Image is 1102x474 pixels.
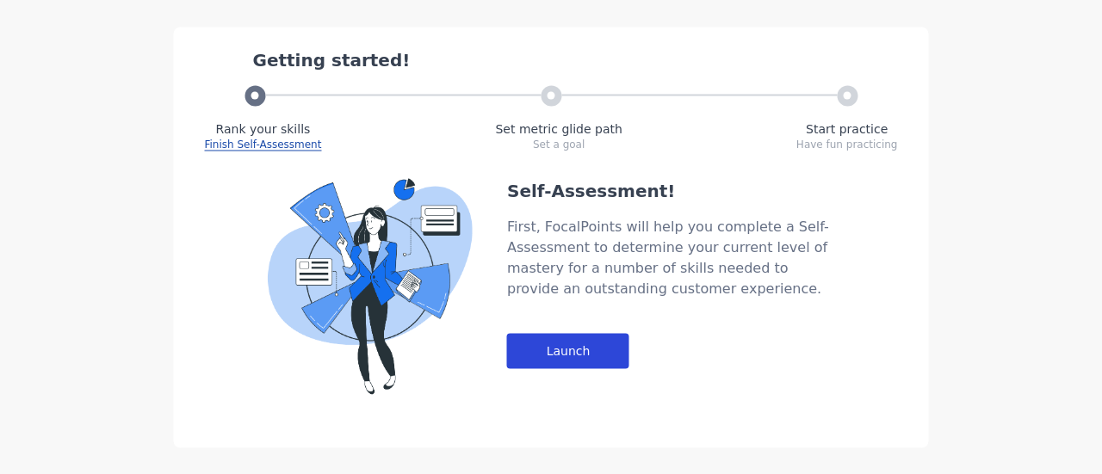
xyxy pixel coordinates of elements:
div: Rank your skills [205,120,322,137]
div: Launch [507,333,629,368]
div: Have fun practicing [796,137,898,151]
div: First, FocalPoints will help you complete a Self-Assessment to determine your current level of ma... [507,216,834,299]
div: Self-Assessment! [507,178,834,202]
span: Finish Self-Assessment [205,138,322,151]
div: Start practice [796,120,898,137]
div: Set a goal [495,137,622,151]
div: Set metric glide path [495,120,622,137]
div: Getting started! [253,47,898,71]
